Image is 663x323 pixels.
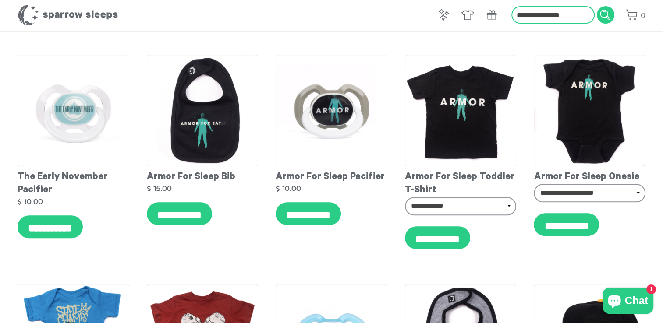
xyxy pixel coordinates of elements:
[276,55,387,166] img: ArmorForSleep-Pacifier_grande.jpg
[18,198,43,205] strong: $ 10.00
[597,6,614,24] input: Submit
[437,7,450,26] a: Music
[147,185,172,192] strong: $ 15.00
[534,166,645,184] div: Armor For Sleep Onesie
[461,7,474,26] a: Apparel
[276,166,387,184] div: Armor For Sleep Pacifier
[147,166,259,184] div: Armor For Sleep Bib
[147,55,259,166] img: ArmorForSleep-Bib_grande.jpg
[18,55,129,166] img: TEN-pacifier_grande.png
[485,7,498,26] a: Gift Cards
[625,7,645,25] a: 0
[18,166,129,197] div: The Early November Pacifier
[534,55,645,166] img: ArmorForSleep-Onesie_grande.jpg
[405,55,517,166] img: ArmorForSleep-ToddlerT-shirt_grande.jpg
[276,185,301,192] strong: $ 10.00
[18,4,118,26] h1: Sparrow Sleeps
[405,166,517,197] div: Armor For Sleep Toddler T-Shirt
[600,288,656,316] inbox-online-store-chat: Shopify online store chat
